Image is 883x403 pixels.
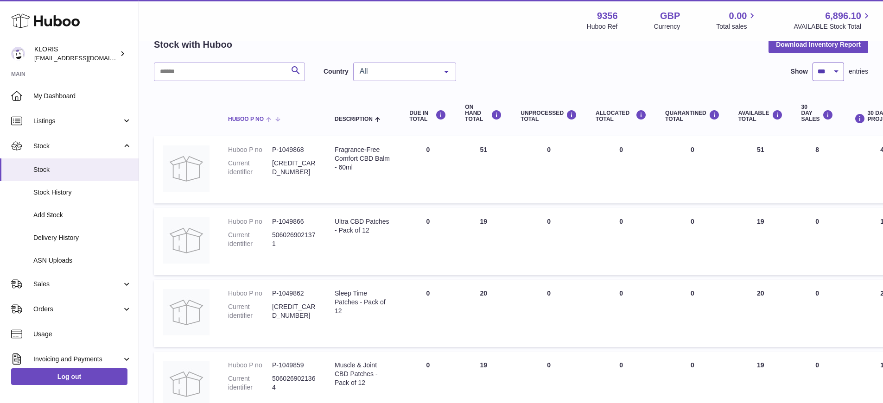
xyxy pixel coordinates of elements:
[794,10,872,31] a: 6,896.10 AVAILABLE Stock Total
[769,36,868,53] button: Download Inventory Report
[33,280,122,289] span: Sales
[586,280,656,347] td: 0
[33,165,132,174] span: Stock
[400,136,456,203] td: 0
[729,208,792,275] td: 19
[729,10,747,22] span: 0.00
[335,116,373,122] span: Description
[335,289,391,315] div: Sleep Time Patches - Pack of 12
[228,231,272,248] dt: Current identifier
[586,208,656,275] td: 0
[11,368,127,385] a: Log out
[400,280,456,347] td: 0
[511,208,586,275] td: 0
[33,211,132,220] span: Add Stock
[163,217,210,264] img: product image
[409,110,446,122] div: DUE IN TOTAL
[521,110,577,122] div: UNPROCESSED Total
[791,67,808,76] label: Show
[596,110,647,122] div: ALLOCATED Total
[228,289,272,298] dt: Huboo P no
[33,142,122,151] span: Stock
[716,10,757,31] a: 0.00 Total sales
[400,208,456,275] td: 0
[792,136,843,203] td: 8
[33,117,122,126] span: Listings
[792,280,843,347] td: 0
[849,67,868,76] span: entries
[456,280,511,347] td: 20
[228,361,272,370] dt: Huboo P no
[335,361,391,387] div: Muscle & Joint CBD Patches - Pack of 12
[163,145,210,192] img: product image
[794,22,872,31] span: AVAILABLE Stock Total
[33,256,132,265] span: ASN Uploads
[33,305,122,314] span: Orders
[335,145,391,172] div: Fragrance-Free Comfort CBD Balm - 60ml
[228,145,272,154] dt: Huboo P no
[324,67,349,76] label: Country
[335,217,391,235] div: Ultra CBD Patches - Pack of 12
[154,38,232,51] h2: Stock with Huboo
[825,10,861,22] span: 6,896.10
[597,10,618,22] strong: 9356
[801,104,833,123] div: 30 DAY SALES
[511,280,586,347] td: 0
[691,218,694,225] span: 0
[511,136,586,203] td: 0
[228,374,272,392] dt: Current identifier
[33,92,132,101] span: My Dashboard
[465,104,502,123] div: ON HAND Total
[357,67,437,76] span: All
[228,116,264,122] span: Huboo P no
[34,54,136,62] span: [EMAIL_ADDRESS][DOMAIN_NAME]
[272,374,316,392] dd: 5060269021364
[228,217,272,226] dt: Huboo P no
[456,208,511,275] td: 19
[34,45,118,63] div: KLORIS
[163,289,210,335] img: product image
[33,330,132,339] span: Usage
[792,208,843,275] td: 0
[691,361,694,369] span: 0
[716,22,757,31] span: Total sales
[33,233,132,242] span: Delivery History
[456,136,511,203] td: 51
[587,22,618,31] div: Huboo Ref
[691,146,694,153] span: 0
[660,10,680,22] strong: GBP
[272,159,316,176] dd: [CREDIT_CARD_NUMBER]
[272,145,316,154] dd: P-1049868
[228,159,272,176] dt: Current identifier
[665,110,720,122] div: QUARANTINED Total
[33,188,132,197] span: Stock History
[272,217,316,226] dd: P-1049866
[272,302,316,320] dd: [CREDIT_CARD_NUMBER]
[11,47,25,61] img: huboo@kloriscbd.com
[272,231,316,248] dd: 5060269021371
[729,136,792,203] td: 51
[654,22,680,31] div: Currency
[738,110,783,122] div: AVAILABLE Total
[33,355,122,364] span: Invoicing and Payments
[586,136,656,203] td: 0
[729,280,792,347] td: 20
[228,302,272,320] dt: Current identifier
[691,290,694,297] span: 0
[272,289,316,298] dd: P-1049862
[272,361,316,370] dd: P-1049859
